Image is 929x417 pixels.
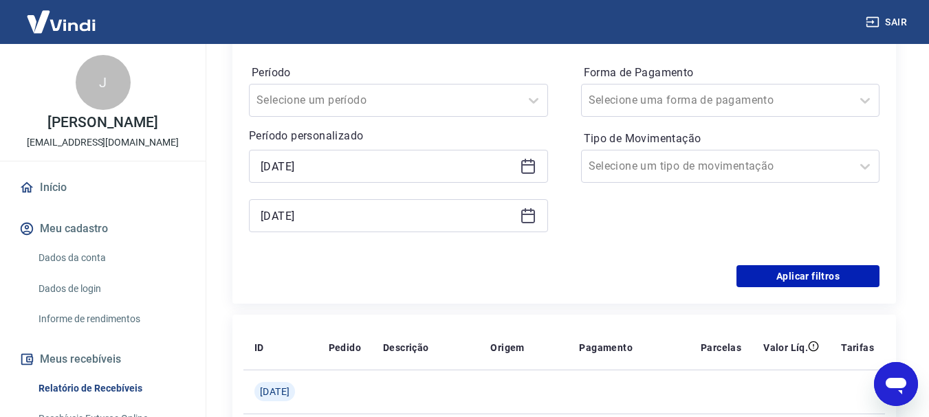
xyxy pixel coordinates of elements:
[47,115,157,130] p: [PERSON_NAME]
[254,341,264,354] p: ID
[736,265,879,287] button: Aplicar filtros
[261,205,514,226] input: Data final
[329,341,361,354] p: Pedido
[701,341,741,354] p: Parcelas
[490,341,524,354] p: Origem
[763,341,808,354] p: Valor Líq.
[17,214,189,244] button: Meu cadastro
[17,1,106,43] img: Vindi
[33,374,189,403] a: Relatório de Recebíveis
[33,275,189,303] a: Dados de login
[249,128,548,144] p: Período personalizado
[584,131,877,147] label: Tipo de Movimentação
[17,172,189,203] a: Início
[874,362,918,406] iframe: Botão para abrir a janela de mensagens
[584,65,877,81] label: Forma de Pagamento
[863,10,912,35] button: Sair
[252,65,545,81] label: Período
[33,244,189,272] a: Dados da conta
[579,341,633,354] p: Pagamento
[27,135,179,150] p: [EMAIL_ADDRESS][DOMAIN_NAME]
[76,55,131,110] div: J
[261,156,514,177] input: Data inicial
[17,344,189,374] button: Meus recebíveis
[33,305,189,333] a: Informe de rendimentos
[841,341,874,354] p: Tarifas
[383,341,429,354] p: Descrição
[260,385,289,398] span: [DATE]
